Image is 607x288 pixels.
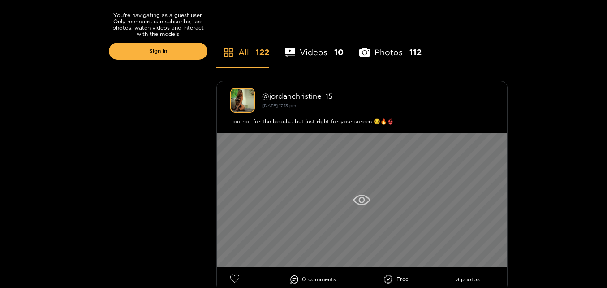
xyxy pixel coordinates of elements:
[223,47,234,58] span: appstore
[456,276,480,283] li: 3 photos
[409,47,422,58] span: 112
[285,26,344,67] li: Videos
[262,103,296,108] small: [DATE] 17:13 pm
[109,12,207,37] p: You're navigating as a guest user. Only members can subscribe, see photos, watch videos and inter...
[384,275,409,284] li: Free
[256,47,269,58] span: 122
[308,276,336,283] span: comment s
[216,26,269,67] li: All
[334,47,344,58] span: 10
[230,117,494,126] div: Too hot for the beach… but just right for your screen 😏🔥👙
[230,88,255,113] img: jordanchristine_15
[359,26,422,67] li: Photos
[109,43,207,60] a: Sign in
[290,275,336,284] li: 0
[262,92,494,100] div: @ jordanchristine_15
